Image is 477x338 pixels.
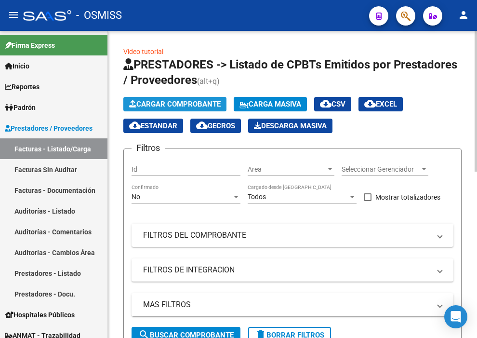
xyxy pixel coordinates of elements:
span: Firma Express [5,40,55,51]
button: CSV [314,97,351,111]
span: Prestadores / Proveedores [5,123,93,134]
mat-panel-title: MAS FILTROS [143,299,430,310]
mat-icon: menu [8,9,19,21]
mat-icon: cloud_download [364,98,376,109]
app-download-masive: Descarga masiva de comprobantes (adjuntos) [248,119,332,133]
span: Padrón [5,102,36,113]
h3: Filtros [132,141,165,155]
mat-expansion-panel-header: FILTROS DEL COMPROBANTE [132,224,453,247]
span: Descarga Masiva [254,122,327,130]
span: Seleccionar Gerenciador [342,165,420,174]
span: Todos [248,193,266,201]
span: PRESTADORES -> Listado de CPBTs Emitidos por Prestadores / Proveedores [123,58,457,87]
mat-icon: cloud_download [320,98,331,109]
span: CSV [320,100,345,108]
span: EXCEL [364,100,397,108]
span: Inicio [5,61,29,71]
span: Carga Masiva [239,100,301,108]
span: Cargar Comprobante [129,100,221,108]
button: Descarga Masiva [248,119,332,133]
mat-expansion-panel-header: MAS FILTROS [132,293,453,316]
mat-expansion-panel-header: FILTROS DE INTEGRACION [132,258,453,282]
button: Gecros [190,119,241,133]
span: - OSMISS [76,5,122,26]
mat-panel-title: FILTROS DEL COMPROBANTE [143,230,430,241]
a: Video tutorial [123,48,163,55]
mat-icon: person [458,9,469,21]
span: Hospitales Públicos [5,310,75,320]
button: EXCEL [358,97,403,111]
span: Area [248,165,326,174]
span: No [132,193,140,201]
span: Gecros [196,122,235,130]
mat-icon: cloud_download [196,120,208,131]
div: Open Intercom Messenger [444,305,467,328]
span: Reportes [5,81,40,92]
span: Estandar [129,122,177,130]
span: (alt+q) [197,77,220,86]
button: Estandar [123,119,183,133]
mat-icon: cloud_download [129,120,141,131]
mat-panel-title: FILTROS DE INTEGRACION [143,265,430,275]
button: Carga Masiva [234,97,307,111]
button: Cargar Comprobante [123,97,226,111]
span: Mostrar totalizadores [375,191,440,203]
